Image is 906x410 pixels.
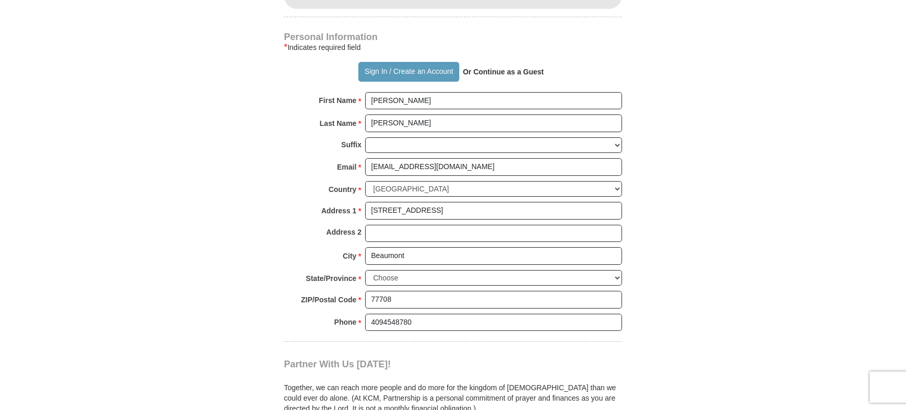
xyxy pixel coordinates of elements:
span: Partner With Us [DATE]! [284,359,391,369]
strong: Suffix [341,137,361,152]
strong: ZIP/Postal Code [301,292,357,307]
strong: Address 2 [326,225,361,239]
h4: Personal Information [284,33,622,41]
strong: Email [337,160,356,174]
strong: First Name [319,93,356,108]
button: Sign In / Create an Account [358,62,459,82]
strong: Or Continue as a Guest [463,68,544,76]
strong: Last Name [320,116,357,131]
strong: Country [329,182,357,197]
strong: Phone [334,315,357,329]
strong: City [343,249,356,263]
strong: Address 1 [321,203,357,218]
strong: State/Province [306,271,356,286]
div: Indicates required field [284,41,622,54]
